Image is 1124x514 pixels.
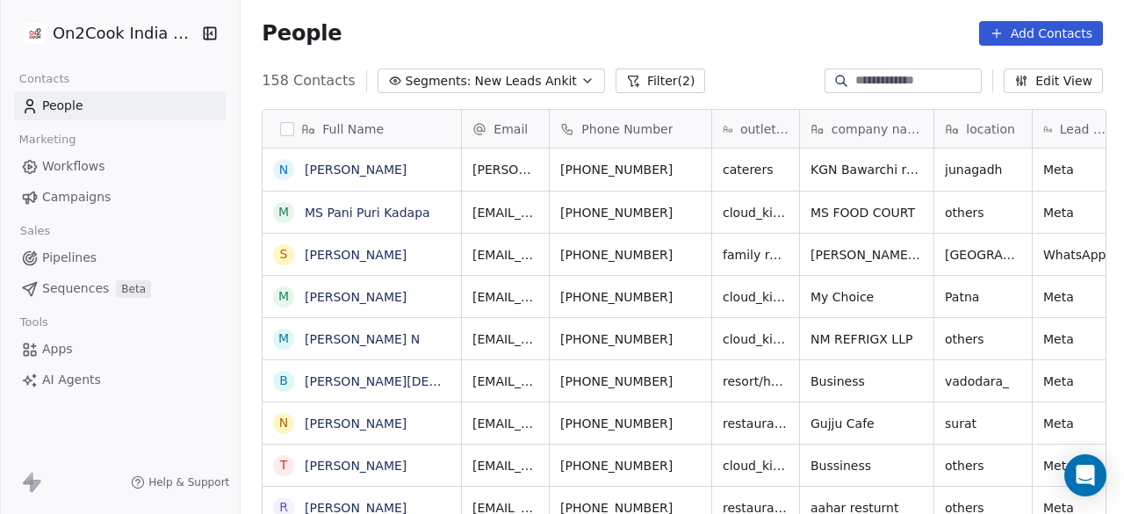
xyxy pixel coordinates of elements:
div: N [279,414,288,432]
span: Marketing [11,127,83,153]
span: Sales [12,218,58,244]
a: [PERSON_NAME] [305,459,407,473]
span: Tools [12,309,55,336]
span: People [262,20,342,47]
span: Help & Support [148,475,229,489]
span: Meta [1043,415,1109,432]
span: WhatsApp [1043,246,1109,264]
a: [PERSON_NAME] N [305,332,420,346]
span: family restaurant [723,246,789,264]
span: Sequences [42,279,109,298]
div: Email [462,110,549,148]
a: AI Agents [14,366,226,395]
span: Meta [1043,457,1109,474]
span: Workflows [42,157,105,176]
a: Apps [14,335,226,364]
div: M [278,287,289,306]
span: [PHONE_NUMBER] [560,457,701,474]
div: location [934,110,1032,148]
span: KGN Bawarchi restaurant [811,161,923,178]
div: B [280,372,289,390]
span: Gujju Cafe [811,415,923,432]
div: company name [800,110,933,148]
span: Pipelines [42,249,97,267]
span: [PHONE_NUMBER] [560,161,701,178]
span: Meta [1043,373,1109,390]
button: Add Contacts [979,21,1103,46]
span: vadodara_ [945,373,1021,390]
span: On2Cook India Pvt. Ltd. [53,22,198,45]
span: [PERSON_NAME] family Restaurant [811,246,923,264]
span: caterers [723,161,789,178]
span: Full Name [322,120,384,138]
button: Filter(2) [616,69,706,93]
a: MS Pani Puri Kadapa [305,206,430,220]
a: Campaigns [14,183,226,212]
a: Help & Support [131,475,229,489]
div: M [278,329,289,348]
span: [EMAIL_ADDRESS][DOMAIN_NAME] [472,204,538,221]
span: [PHONE_NUMBER] [560,288,701,306]
span: surat [945,415,1021,432]
span: [EMAIL_ADDRESS][DOMAIN_NAME] [472,288,538,306]
span: [GEOGRAPHIC_DATA] [945,246,1021,264]
div: outlet type [712,110,799,148]
span: [EMAIL_ADDRESS][DOMAIN_NAME] [472,457,538,474]
span: Patna [945,288,1021,306]
div: Full Name [263,110,461,148]
span: others [945,330,1021,348]
span: outlet type [740,120,789,138]
span: [PERSON_NAME][EMAIL_ADDRESS][PERSON_NAME][DOMAIN_NAME] [472,161,538,178]
span: others [945,204,1021,221]
span: [EMAIL_ADDRESS][DOMAIN_NAME] [472,330,538,348]
span: location [966,120,1015,138]
div: M [278,203,289,221]
span: Contacts [11,66,77,92]
div: S [280,245,288,264]
span: 158 Contacts [262,70,355,91]
span: [PHONE_NUMBER] [560,330,701,348]
span: People [42,97,83,115]
span: restaurants [723,415,789,432]
span: cloud_kitchen [723,288,789,306]
span: Segments: [406,72,472,90]
span: resort/hotels [723,373,789,390]
span: cloud_kitchen [723,204,789,221]
span: Apps [42,340,73,358]
button: On2Cook India Pvt. Ltd. [21,18,190,48]
span: Lead Source [1060,120,1110,138]
button: Edit View [1004,69,1103,93]
a: Pipelines [14,243,226,272]
span: Beta [116,280,151,298]
a: [PERSON_NAME] [305,416,407,431]
span: [PHONE_NUMBER] [560,415,701,432]
span: NM REFRIGX LLP [811,330,923,348]
a: [PERSON_NAME] [305,163,407,177]
span: My Choice [811,288,923,306]
span: MS FOOD COURT [811,204,923,221]
span: [PHONE_NUMBER] [560,373,701,390]
span: company name [832,120,924,138]
div: N [279,161,288,179]
span: others [945,457,1021,474]
span: [EMAIL_ADDRESS][DOMAIN_NAME] [472,415,538,432]
span: New Leads Ankit [475,72,577,90]
span: AI Agents [42,371,101,389]
span: [EMAIL_ADDRESS][DOMAIN_NAME] [472,373,538,390]
span: [PHONE_NUMBER] [560,204,701,221]
span: Meta [1043,161,1109,178]
span: Meta [1043,204,1109,221]
span: Phone Number [581,120,673,138]
span: cloud_kitchen [723,330,789,348]
a: Workflows [14,152,226,181]
span: [EMAIL_ADDRESS][DOMAIN_NAME] [472,246,538,264]
span: Business [811,373,923,390]
span: Meta [1043,288,1109,306]
span: Email [494,120,528,138]
span: cloud_kitchen [723,457,789,474]
img: on2cook%20logo-04%20copy.jpg [25,23,46,44]
div: Phone Number [550,110,711,148]
a: [PERSON_NAME][DEMOGRAPHIC_DATA] [305,374,546,388]
span: Bussiness [811,457,923,474]
div: Lead Source [1033,110,1120,148]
